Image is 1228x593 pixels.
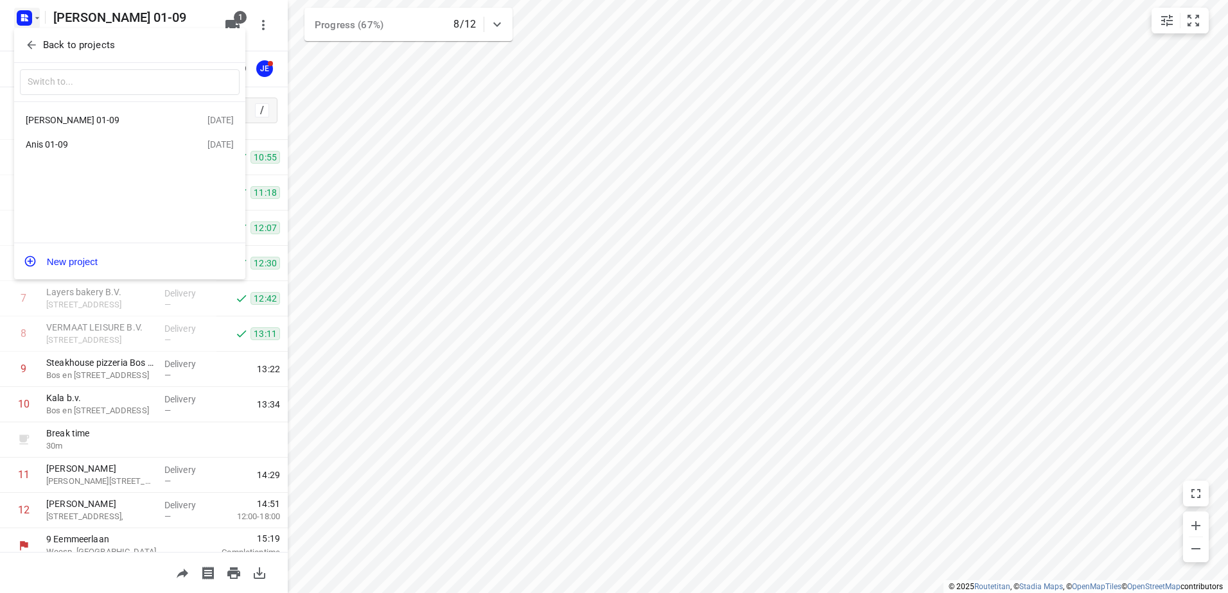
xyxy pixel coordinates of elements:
input: Switch to... [20,69,240,96]
div: Anis 01-09 [26,139,173,150]
div: [PERSON_NAME] 01-09[DATE] [14,107,245,132]
div: [DATE] [207,139,234,150]
button: Back to projects [20,35,240,56]
p: Back to projects [43,38,115,53]
div: [DATE] [207,115,234,125]
div: Anis 01-09[DATE] [14,132,245,157]
div: [PERSON_NAME] 01-09 [26,115,173,125]
button: New project [14,248,245,274]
